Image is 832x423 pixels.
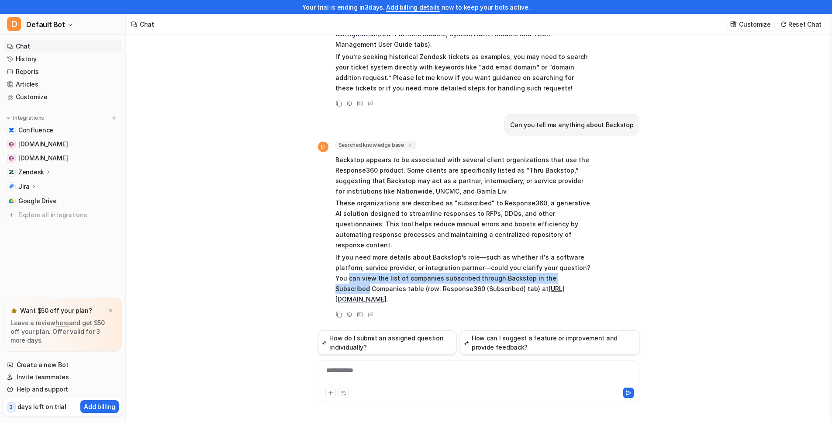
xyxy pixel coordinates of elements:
button: Reset Chat [778,18,825,31]
span: Searched knowledge base [335,141,416,149]
span: Default Bot [26,18,65,31]
a: Explore all integrations [3,209,122,221]
img: menu_add.svg [111,115,117,121]
a: History [3,53,122,65]
p: days left on trial [17,402,66,411]
a: Create a new Bot [3,359,122,371]
a: Google DriveGoogle Drive [3,195,122,207]
img: Confluence [9,128,14,133]
img: Google Drive [9,198,14,204]
p: Integrations [13,114,44,121]
img: x [108,308,113,314]
img: star [10,307,17,314]
span: [DOMAIN_NAME] [18,154,68,163]
p: If you need more details about Backstop’s role—such as whether it's a software platform, service ... [335,252,591,305]
p: Backstop appears to be associated with several client organizations that use the Response360 prod... [335,155,591,197]
span: Confluence [18,126,53,135]
a: Articles [3,78,122,90]
span: [DOMAIN_NAME] [18,140,68,149]
img: expand menu [5,115,11,121]
p: Add billing [84,402,115,411]
img: explore all integrations [7,211,16,219]
p: 3 [10,403,13,411]
a: Customize [3,91,122,103]
a: Invite teammates [3,371,122,383]
a: id.atlassian.com[DOMAIN_NAME] [3,138,122,150]
p: Jira [18,182,30,191]
span: Explore all integrations [18,208,118,222]
a: Help and support [3,383,122,395]
button: Integrations [3,114,47,122]
div: Chat [140,20,154,29]
p: Customize [739,20,770,29]
a: here [55,319,69,326]
p: Zendesk [18,168,44,177]
a: ConfluenceConfluence [3,124,122,136]
img: customize [730,21,736,28]
span: D [318,142,328,152]
img: reset [780,21,787,28]
p: Want $50 off your plan? [20,306,92,315]
a: Add billing details [386,3,440,11]
a: [URL][DOMAIN_NAME] [335,285,565,303]
p: These organizations are described as "subscribed" to Response360, a generative AI solution design... [335,198,591,250]
button: Add billing [80,400,119,413]
span: D [7,17,21,31]
p: If you’re seeking historical Zendesk tickets as examples, you may need to search your ticket syst... [335,52,591,94]
button: Customize [728,18,774,31]
a: home.atlassian.com[DOMAIN_NAME] [3,152,122,164]
p: Leave a review and get $50 off your plan. Offer valid for 3 more days. [10,319,115,345]
img: id.atlassian.com [9,142,14,147]
p: Can you tell me anything about Backstop [510,120,633,130]
img: Jira [9,184,14,189]
a: Chat [3,40,122,52]
button: How do I submit an assigned question individually? [318,330,456,355]
a: Reports [3,66,122,78]
img: home.atlassian.com [9,156,14,161]
img: Zendesk [9,170,14,175]
button: How can I suggest a feature or improvement and provide feedback? [460,330,639,355]
span: Google Drive [18,197,57,205]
